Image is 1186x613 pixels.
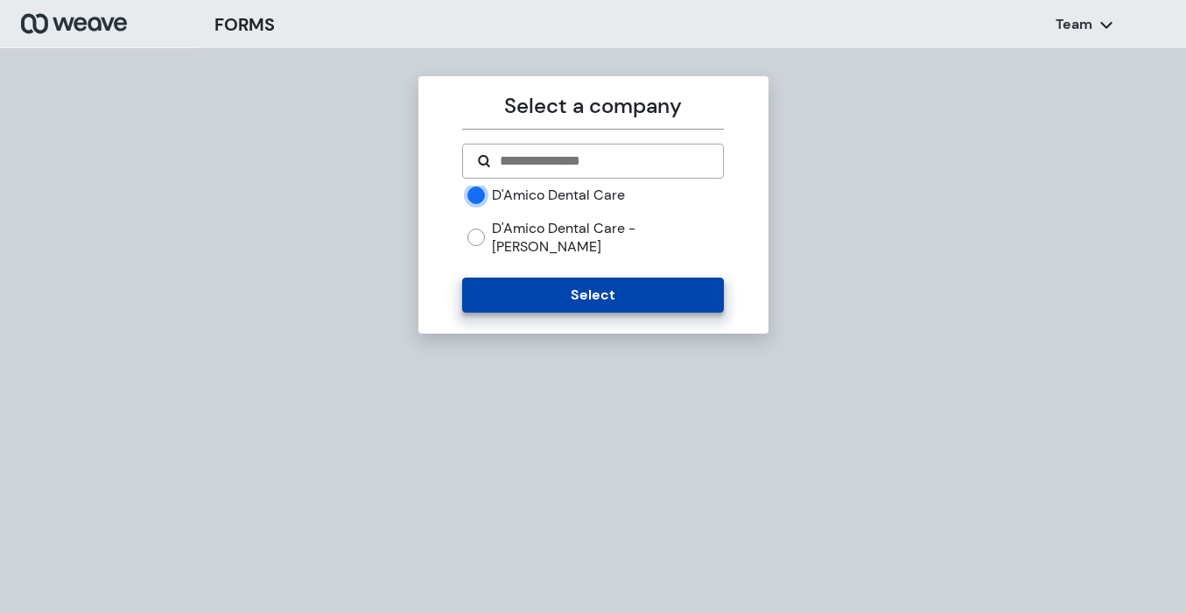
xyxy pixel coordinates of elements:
button: Select [462,278,724,313]
label: D'Amico Dental Care [492,186,625,205]
h3: FORMS [214,11,275,38]
p: Team [1056,15,1092,34]
label: D'Amico Dental Care - [PERSON_NAME] [492,219,724,257]
p: Select a company [462,90,724,122]
input: Search [498,151,709,172]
